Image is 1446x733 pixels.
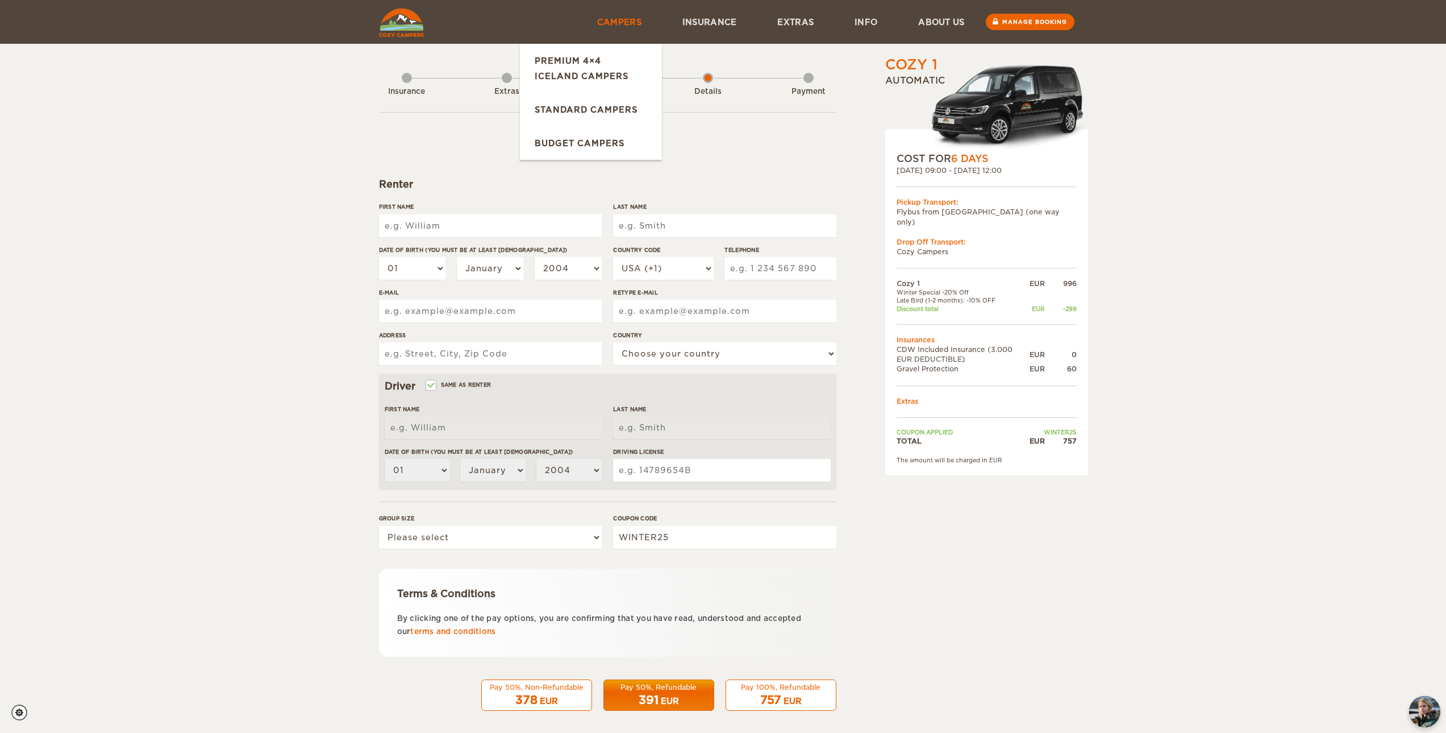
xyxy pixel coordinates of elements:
[1409,696,1440,727] button: chat-button
[897,436,1030,446] td: TOTAL
[613,459,830,482] input: e.g. 14789654B
[885,55,937,74] div: Cozy 1
[379,288,602,297] label: E-mail
[897,345,1030,364] td: CDW Included Insurance (3.000 EUR DEDUCTIBLE)
[931,65,1088,152] img: Volkswagen-Caddy-MaxiCrew_.png
[897,247,1077,256] td: Cozy Campers
[951,153,988,164] span: 6 Days
[611,682,707,692] div: Pay 50%, Refundable
[613,202,836,211] label: Last Name
[1409,696,1440,727] img: Freyja at Cozy Campers
[476,86,538,97] div: Extras
[897,296,1030,304] td: Late Bird (1-2 months): -10% OFF
[410,627,495,636] a: terms and conditions
[613,246,713,254] label: Country Code
[885,74,1088,152] div: Automatic
[376,86,438,97] div: Insurance
[1045,364,1077,374] div: 60
[897,279,1030,288] td: Cozy 1
[603,680,714,711] button: Pay 50%, Refundable 391 EUR
[385,448,602,456] label: Date of birth (You must be at least [DEMOGRAPHIC_DATA])
[379,514,602,523] label: Group size
[520,126,662,160] a: Budget Campers
[1045,305,1077,313] div: -299
[897,305,1030,313] td: Discount total
[11,705,35,720] a: Cookie settings
[661,695,679,707] div: EUR
[613,448,830,456] label: Driving License
[897,456,1077,464] div: The amount will be charged in EUR
[397,612,818,639] p: By clicking one of the pay options, you are confirming that you have read, understood and accepte...
[481,680,592,711] button: Pay 50%, Non-Refundable 378 EUR
[540,695,558,707] div: EUR
[1030,436,1045,446] div: EUR
[379,214,602,237] input: e.g. William
[897,207,1077,226] td: Flybus from [GEOGRAPHIC_DATA] (one way only)
[760,693,781,707] span: 757
[1045,279,1077,288] div: 996
[613,405,830,413] label: Last Name
[1030,305,1045,313] div: EUR
[777,86,840,97] div: Payment
[379,331,602,339] label: Address
[1045,436,1077,446] div: 757
[897,364,1030,374] td: Gravel Protection
[613,514,836,523] label: Coupon code
[379,342,602,365] input: e.g. Street, City, Zip Code
[379,300,602,322] input: e.g. example@example.com
[677,86,739,97] div: Details
[897,165,1077,175] div: [DATE] 09:00 - [DATE] 12:00
[726,680,836,711] button: Pay 100%, Refundable 757 EUR
[639,693,659,707] span: 391
[379,9,424,37] img: Cozy Campers
[784,695,802,707] div: EUR
[897,237,1077,247] div: Drop Off Transport:
[489,682,585,692] div: Pay 50%, Non-Refundable
[427,383,434,390] input: Same as renter
[397,587,818,601] div: Terms & Conditions
[613,331,836,339] label: Country
[427,379,491,390] label: Same as renter
[1030,364,1045,374] div: EUR
[379,202,602,211] label: First Name
[897,396,1077,406] td: Extras
[724,257,836,280] input: e.g. 1 234 567 890
[897,428,1030,436] td: Coupon applied
[724,246,836,254] label: Telephone
[1030,350,1045,359] div: EUR
[613,300,836,322] input: e.g. example@example.com
[1045,350,1077,359] div: 0
[613,416,830,439] input: e.g. Smith
[1030,279,1045,288] div: EUR
[613,288,836,297] label: Retype E-mail
[385,405,602,413] label: First Name
[379,246,602,254] label: Date of birth (You must be at least [DEMOGRAPHIC_DATA])
[897,335,1077,345] td: Insurances
[515,693,537,707] span: 378
[385,416,602,439] input: e.g. William
[986,14,1074,30] a: Manage booking
[385,379,831,393] div: Driver
[733,682,829,692] div: Pay 100%, Refundable
[1030,428,1077,436] td: WINTER25
[379,177,836,191] div: Renter
[520,93,662,126] a: Standard Campers
[897,197,1077,207] div: Pickup Transport:
[897,152,1077,165] div: COST FOR
[613,214,836,237] input: e.g. Smith
[520,44,662,93] a: Premium 4×4 Iceland Campers
[897,288,1030,296] td: Winter Special -20% Off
